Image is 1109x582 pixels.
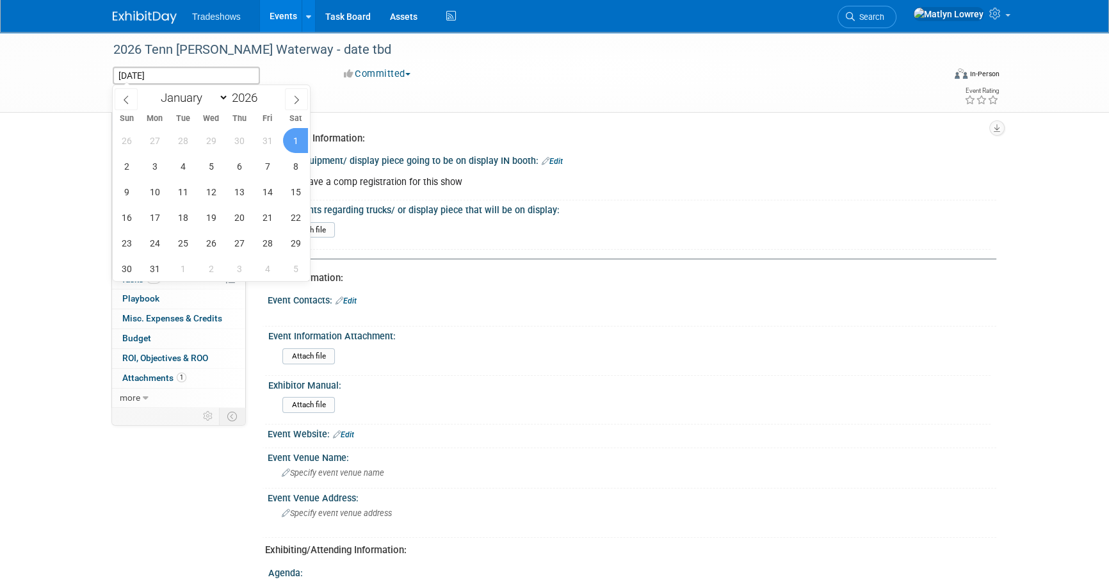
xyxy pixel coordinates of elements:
[198,256,223,281] span: September 2, 2026
[113,67,260,85] input: Event Start Date - End Date
[283,256,308,281] span: September 5, 2026
[283,179,308,204] span: August 15, 2026
[283,205,308,230] span: August 22, 2026
[282,468,384,478] span: Specify event venue name
[268,200,991,216] div: Attachments regarding trucks/ or display piece that will be on display:
[170,179,195,204] span: August 11, 2026
[279,170,855,195] div: We have a comp registration for this show
[227,256,252,281] span: September 3, 2026
[142,230,167,255] span: August 24, 2026
[198,154,223,179] span: August 5, 2026
[113,115,141,123] span: Sun
[112,369,245,388] a: Attachments1
[268,291,996,307] div: Event Contacts:
[268,424,996,441] div: Event Website:
[268,448,996,464] div: Event Venue Name:
[229,90,267,105] input: Year
[283,230,308,255] span: August 29, 2026
[112,289,245,309] a: Playbook
[255,154,280,179] span: August 7, 2026
[868,67,1000,86] div: Event Format
[339,67,416,81] button: Committed
[112,329,245,348] a: Budget
[198,230,223,255] span: August 26, 2026
[114,179,139,204] span: August 9, 2026
[254,115,282,123] span: Fri
[114,154,139,179] span: August 2, 2026
[114,230,139,255] span: August 23, 2026
[197,408,220,424] td: Personalize Event Tab Strip
[268,151,996,168] div: Trucks/Equipment/ display piece going to be on display IN booth:
[122,373,186,383] span: Attachments
[177,373,186,382] span: 1
[227,128,252,153] span: July 30, 2026
[542,157,563,166] a: Edit
[122,353,208,363] span: ROI, Objectives & ROO
[255,128,280,153] span: July 31, 2026
[268,563,991,579] div: Agenda:
[198,179,223,204] span: August 12, 2026
[120,392,140,403] span: more
[155,90,229,106] select: Month
[265,544,987,557] div: Exhibiting/Attending Information:
[112,309,245,328] a: Misc. Expenses & Credits
[147,274,161,284] span: 0%
[114,256,139,281] span: August 30, 2026
[225,115,254,123] span: Thu
[255,256,280,281] span: September 4, 2026
[198,205,223,230] span: August 19, 2026
[170,154,195,179] span: August 4, 2026
[112,389,245,408] a: more
[142,154,167,179] span: August 3, 2026
[969,69,1000,79] div: In-Person
[283,128,308,153] span: August 1, 2026
[122,333,151,343] span: Budget
[964,88,999,94] div: Event Rating
[268,489,996,505] div: Event Venue Address:
[255,205,280,230] span: August 21, 2026
[122,293,159,303] span: Playbook
[192,12,241,22] span: Tradeshows
[142,179,167,204] span: August 10, 2026
[227,230,252,255] span: August 27, 2026
[268,376,991,392] div: Exhibitor Manual:
[142,256,167,281] span: August 31, 2026
[142,205,167,230] span: August 17, 2026
[113,11,177,24] img: ExhibitDay
[121,274,161,284] span: Tasks
[913,7,984,21] img: Matlyn Lowrey
[227,205,252,230] span: August 20, 2026
[265,132,987,145] div: Equipment Information:
[265,271,987,285] div: Event Information:
[227,179,252,204] span: August 13, 2026
[855,12,884,22] span: Search
[336,296,357,305] a: Edit
[220,408,246,424] td: Toggle Event Tabs
[141,115,169,123] span: Mon
[114,205,139,230] span: August 16, 2026
[112,349,245,368] a: ROI, Objectives & ROO
[170,256,195,281] span: September 1, 2026
[114,128,139,153] span: July 26, 2026
[268,327,991,343] div: Event Information Attachment:
[142,128,167,153] span: July 27, 2026
[169,115,197,123] span: Tue
[197,115,225,123] span: Wed
[955,69,967,79] img: Format-Inperson.png
[198,128,223,153] span: July 29, 2026
[170,230,195,255] span: August 25, 2026
[838,6,896,28] a: Search
[109,38,924,61] div: 2026 Tenn [PERSON_NAME] Waterway - date tbd
[283,154,308,179] span: August 8, 2026
[170,128,195,153] span: July 28, 2026
[282,508,392,518] span: Specify event venue address
[170,205,195,230] span: August 18, 2026
[122,313,222,323] span: Misc. Expenses & Credits
[255,230,280,255] span: August 28, 2026
[333,430,354,439] a: Edit
[282,115,310,123] span: Sat
[255,179,280,204] span: August 14, 2026
[227,154,252,179] span: August 6, 2026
